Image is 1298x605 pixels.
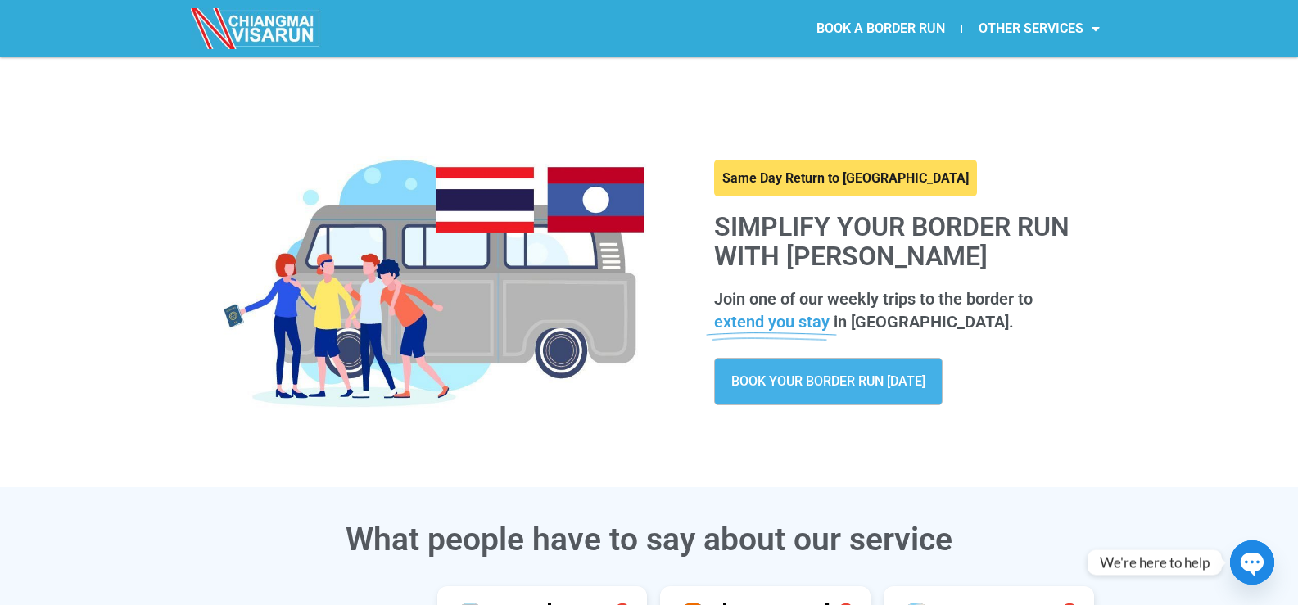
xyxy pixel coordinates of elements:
[800,10,961,47] a: BOOK A BORDER RUN
[834,312,1014,332] span: in [GEOGRAPHIC_DATA].
[714,213,1092,270] h1: Simplify your border run with [PERSON_NAME]
[714,289,1033,309] span: Join one of our weekly trips to the border to
[731,375,925,388] span: BOOK YOUR BORDER RUN [DATE]
[714,358,943,405] a: BOOK YOUR BORDER RUN [DATE]
[962,10,1116,47] a: OTHER SERVICES
[191,524,1108,556] h3: What people have to say about our service
[649,10,1116,47] nav: Menu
